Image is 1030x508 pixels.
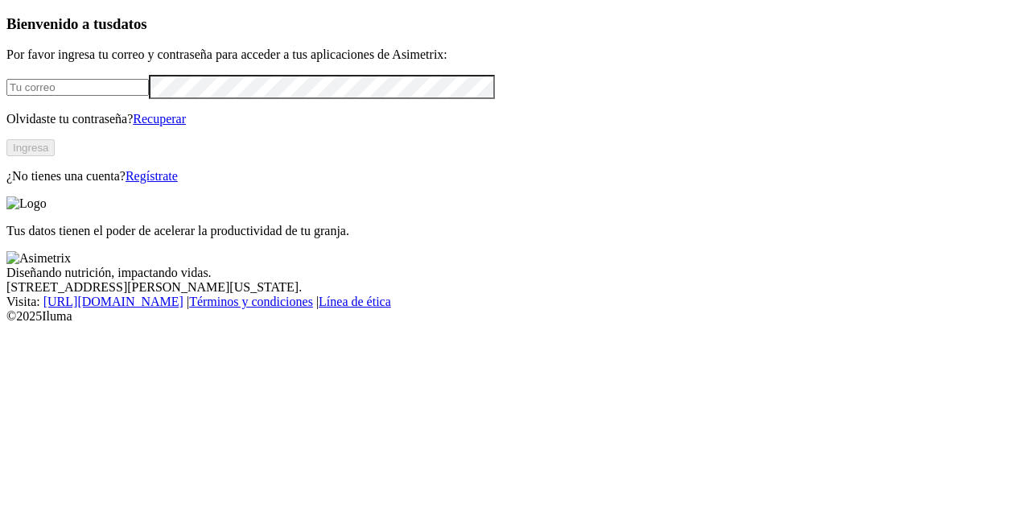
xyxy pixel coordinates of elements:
a: Línea de ética [319,295,391,308]
p: Por favor ingresa tu correo y contraseña para acceder a tus aplicaciones de Asimetrix: [6,47,1024,62]
p: Olvidaste tu contraseña? [6,112,1024,126]
div: [STREET_ADDRESS][PERSON_NAME][US_STATE]. [6,280,1024,295]
div: © 2025 Iluma [6,309,1024,324]
p: Tus datos tienen el poder de acelerar la productividad de tu granja. [6,224,1024,238]
button: Ingresa [6,139,55,156]
img: Logo [6,196,47,211]
span: datos [113,15,147,32]
a: [URL][DOMAIN_NAME] [43,295,183,308]
h3: Bienvenido a tus [6,15,1024,33]
a: Términos y condiciones [189,295,313,308]
img: Asimetrix [6,251,71,266]
a: Recuperar [133,112,186,126]
div: Diseñando nutrición, impactando vidas. [6,266,1024,280]
div: Visita : | | [6,295,1024,309]
p: ¿No tienes una cuenta? [6,169,1024,184]
input: Tu correo [6,79,149,96]
a: Regístrate [126,169,178,183]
